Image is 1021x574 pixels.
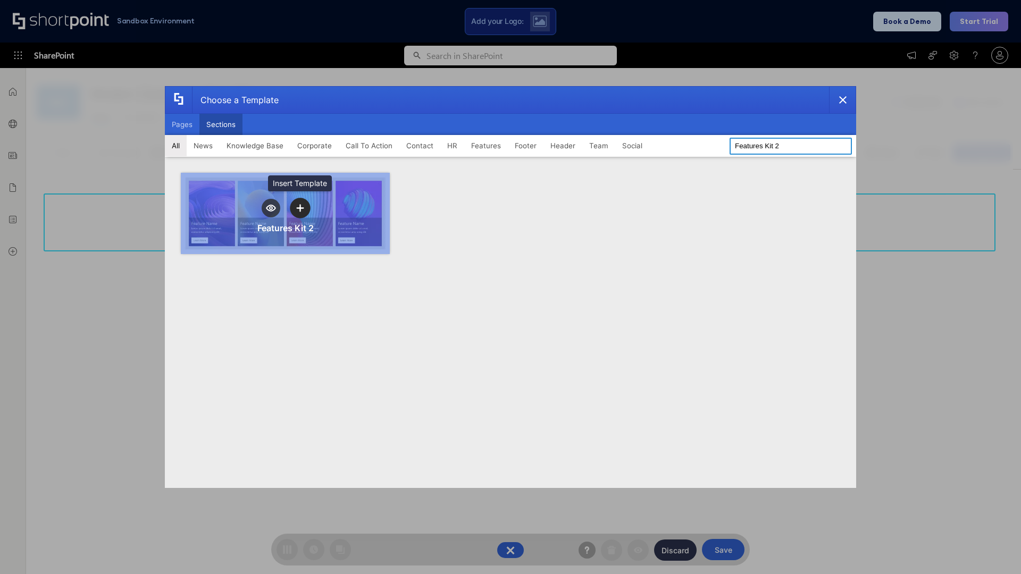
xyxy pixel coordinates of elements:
[257,223,314,233] div: Features Kit 2
[192,87,279,113] div: Choose a Template
[165,114,199,135] button: Pages
[730,138,852,155] input: Search
[399,135,440,156] button: Contact
[339,135,399,156] button: Call To Action
[464,135,508,156] button: Features
[165,86,856,488] div: template selector
[830,451,1021,574] iframe: Chat Widget
[543,135,582,156] button: Header
[199,114,242,135] button: Sections
[165,135,187,156] button: All
[290,135,339,156] button: Corporate
[582,135,615,156] button: Team
[440,135,464,156] button: HR
[187,135,220,156] button: News
[220,135,290,156] button: Knowledge Base
[615,135,649,156] button: Social
[508,135,543,156] button: Footer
